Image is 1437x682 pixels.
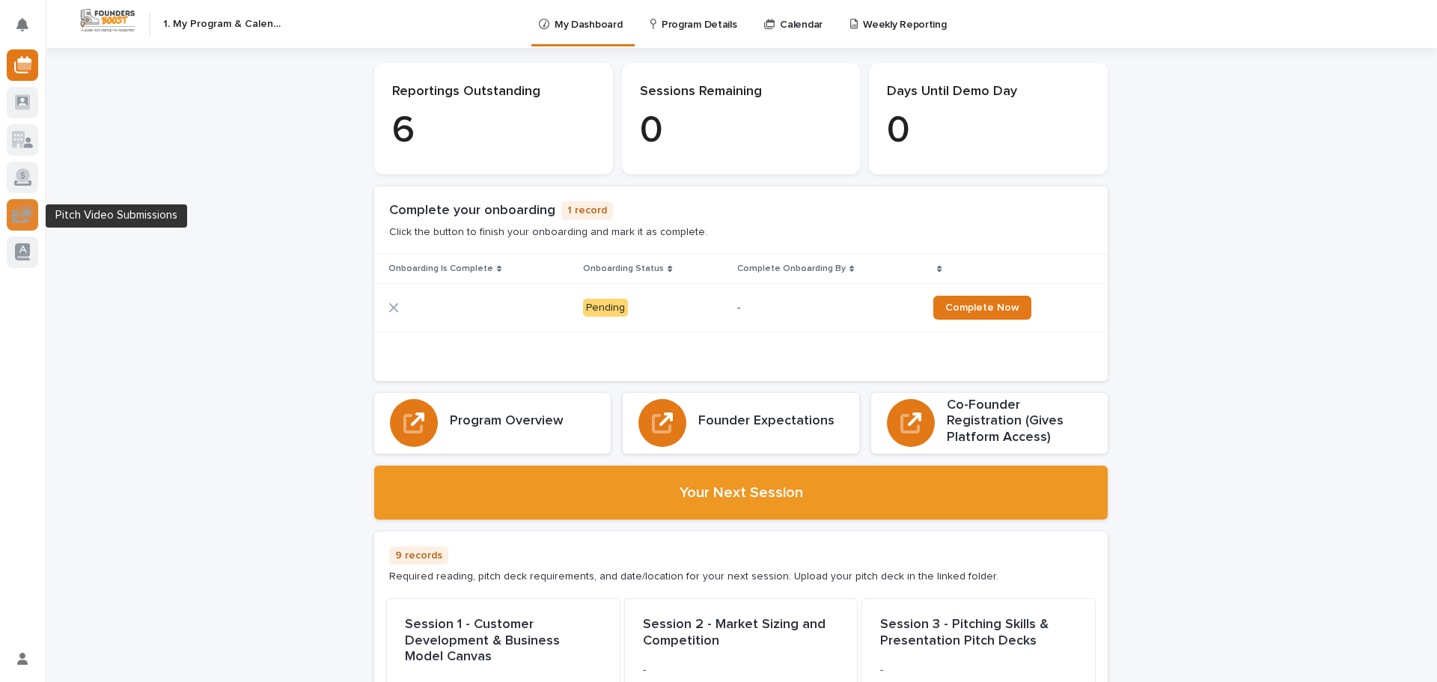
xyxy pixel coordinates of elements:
[737,302,921,314] p: -
[374,393,611,454] a: Program Overview
[640,109,843,153] p: 0
[19,18,38,42] div: Notifications
[737,261,846,277] p: Complete Onboarding By
[392,109,595,153] p: 6
[880,664,1077,677] p: -
[680,484,803,502] h2: Your Next Session
[583,261,664,277] p: Onboarding Status
[583,299,628,317] div: Pending
[643,664,840,677] p: -
[698,413,835,430] h3: Founder Expectations
[640,84,843,100] p: Sessions Remaining
[389,546,448,565] p: 9 records
[871,393,1108,454] a: Co-Founder Registration (Gives Platform Access)
[163,18,284,31] h2: 1. My Program & Calendar
[389,203,555,219] h1: Complete your onboarding
[405,617,602,666] p: Session 1 - Customer Development & Business Model Canvas
[945,302,1019,313] span: Complete Now
[79,7,137,34] img: Workspace Logo
[933,296,1031,320] a: Complete Now
[450,413,564,430] h3: Program Overview
[389,226,707,239] p: Click the button to finish your onboarding and mark it as complete.
[388,261,493,277] p: Onboarding Is Complete
[887,84,1090,100] p: Days Until Demo Day
[880,617,1077,649] p: Session 3 - Pitching Skills & Presentation Pitch Decks
[392,84,595,100] p: Reportings Outstanding
[374,283,1108,332] tr: Pending-Complete Now
[947,398,1092,446] h3: Co-Founder Registration (Gives Platform Access)
[623,393,859,454] a: Founder Expectations
[389,570,998,583] p: Required reading, pitch deck requirements, and date/location for your next session. Upload your p...
[7,9,38,40] button: Notifications
[643,617,840,649] p: Session 2 - Market Sizing and Competition
[561,201,613,220] p: 1 record
[887,109,1090,153] p: 0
